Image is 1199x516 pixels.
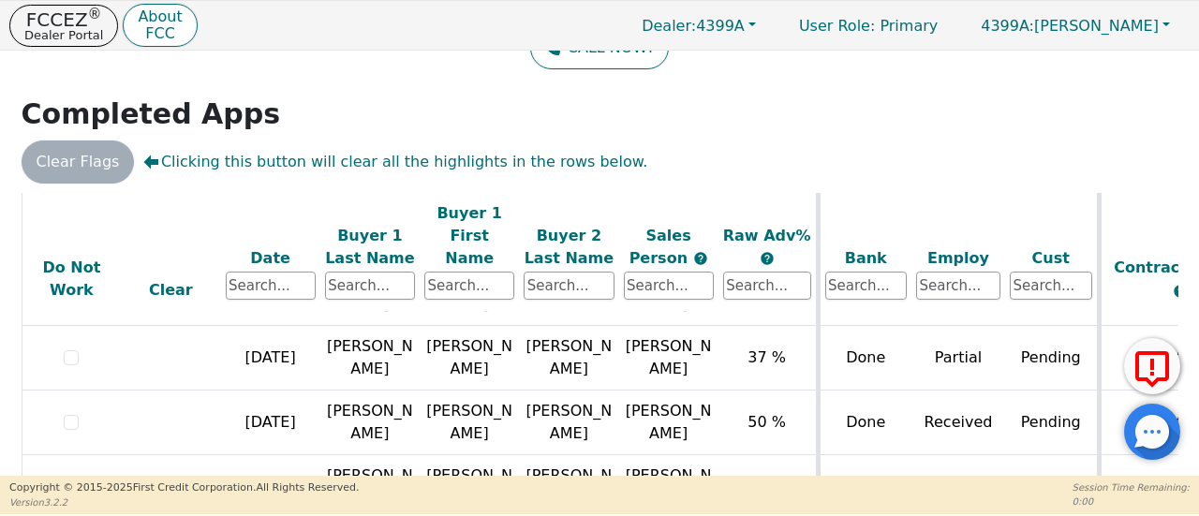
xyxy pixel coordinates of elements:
td: [DATE] [221,326,320,391]
span: 4399A [642,17,745,35]
span: 37 % [748,348,786,366]
span: Dealer: [642,17,696,35]
td: [PERSON_NAME] [519,326,618,391]
div: Cust [1010,246,1092,269]
span: [PERSON_NAME] [626,402,712,442]
span: Raw Adv% [723,226,811,243]
div: Employ [916,246,1000,269]
input: Search... [825,272,908,300]
div: Bank [825,246,908,269]
p: About [138,9,182,24]
span: [PERSON_NAME] [626,337,712,377]
td: [PERSON_NAME] [420,391,519,455]
span: [PERSON_NAME] [626,466,712,507]
input: Search... [524,272,614,300]
span: 4399A: [981,17,1034,35]
p: 0:00 [1073,494,1190,509]
input: Search... [325,272,415,300]
div: Do Not Work [27,257,117,302]
button: FCCEZ®Dealer Portal [9,5,118,47]
input: Search... [723,272,811,300]
td: [PERSON_NAME] [420,326,519,391]
button: 4399A:[PERSON_NAME] [961,11,1190,40]
p: Session Time Remaining: [1073,480,1190,494]
p: FCCEZ [24,10,103,29]
p: Dealer Portal [24,29,103,41]
p: Version 3.2.2 [9,495,359,509]
td: Partial [911,326,1005,391]
td: Done [818,326,911,391]
button: Report Error to FCC [1124,338,1180,394]
a: User Role: Primary [780,7,956,44]
strong: Completed Apps [22,97,281,130]
td: [PERSON_NAME] [320,326,420,391]
td: [DATE] [221,391,320,455]
input: Search... [916,272,1000,300]
sup: ® [88,6,102,22]
span: [PERSON_NAME] [981,17,1159,35]
span: 50 % [748,413,786,431]
span: User Role : [799,17,875,35]
button: AboutFCC [123,4,197,48]
p: Primary [780,7,956,44]
td: Pending [1005,326,1099,391]
div: Buyer 1 Last Name [325,224,415,269]
input: Search... [424,272,514,300]
span: All Rights Reserved. [256,481,359,494]
td: Received [911,391,1005,455]
p: FCC [138,26,182,41]
div: Buyer 2 Last Name [524,224,614,269]
input: Search... [226,272,316,300]
td: Pending [1005,391,1099,455]
input: Search... [1010,272,1092,300]
td: [PERSON_NAME] [320,391,420,455]
span: Sales Person [629,226,693,266]
button: Dealer:4399A [622,11,776,40]
td: Done [818,391,911,455]
p: Copyright © 2015- 2025 First Credit Corporation. [9,480,359,496]
div: Clear [126,279,215,302]
div: Date [226,246,316,269]
td: [PERSON_NAME] [519,391,618,455]
div: Buyer 1 First Name [424,201,514,269]
input: Search... [624,272,714,300]
span: Clicking this button will clear all the highlights in the rows below. [143,151,647,173]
